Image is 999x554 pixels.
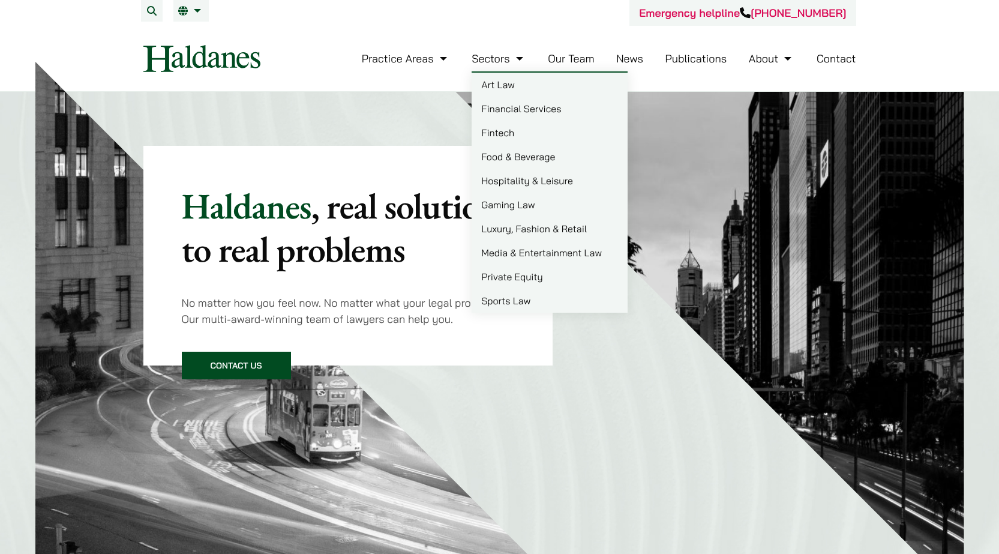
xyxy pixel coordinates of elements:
a: Media & Entertainment Law [472,241,628,265]
a: Sectors [472,52,526,65]
a: Art Law [472,73,628,97]
a: News [616,52,643,65]
a: Fintech [472,121,628,145]
a: Private Equity [472,265,628,289]
a: Contact Us [182,352,291,379]
a: Our Team [548,52,594,65]
a: Financial Services [472,97,628,121]
a: Publications [665,52,727,65]
a: About [749,52,794,65]
a: Hospitality & Leisure [472,169,628,193]
a: Practice Areas [362,52,450,65]
a: Emergency helpline[PHONE_NUMBER] [639,6,846,20]
a: Luxury, Fashion & Retail [472,217,628,241]
a: Food & Beverage [472,145,628,169]
p: Haldanes [182,184,515,271]
a: EN [178,6,204,16]
mark: , real solutions to real problems [182,182,511,272]
a: Contact [817,52,856,65]
a: Sports Law [472,289,628,313]
img: Logo of Haldanes [143,45,260,72]
a: Gaming Law [472,193,628,217]
p: No matter how you feel now. No matter what your legal problem is. Our multi-award-winning team of... [182,295,515,327]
